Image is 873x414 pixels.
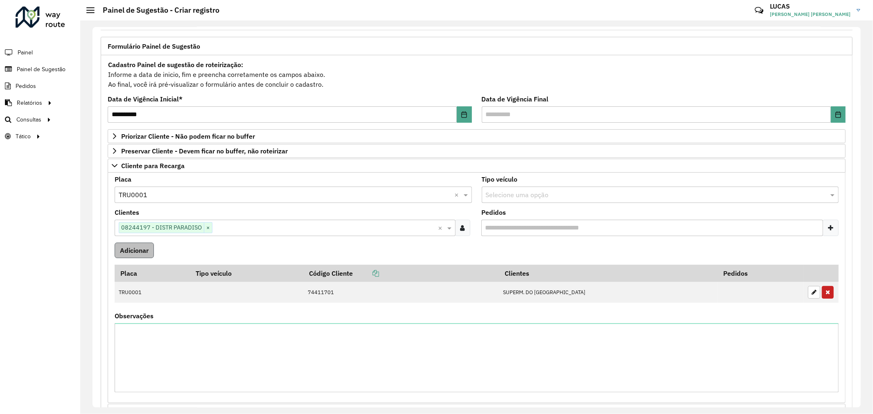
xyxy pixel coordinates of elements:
[95,6,219,15] h2: Painel de Sugestão - Criar registro
[16,132,31,141] span: Tático
[17,99,42,107] span: Relatórios
[717,265,803,282] th: Pedidos
[119,223,204,232] span: 08244197 - DISTR PARADISO
[115,282,190,303] td: TRU0001
[121,148,288,154] span: Preservar Cliente - Devem ficar no buffer, não roteirizar
[304,265,499,282] th: Código Cliente
[457,106,471,123] button: Choose Date
[353,269,379,277] a: Copiar
[121,133,255,139] span: Priorizar Cliente - Não podem ficar no buffer
[18,48,33,57] span: Painel
[108,129,846,143] a: Priorizar Cliente - Não podem ficar no buffer
[108,43,200,49] span: Formulário Painel de Sugestão
[115,174,131,184] label: Placa
[115,265,190,282] th: Placa
[482,94,549,104] label: Data de Vigência Final
[16,115,41,124] span: Consultas
[108,159,846,173] a: Cliente para Recarga
[108,61,243,69] strong: Cadastro Painel de sugestão de roteirização:
[115,243,154,258] button: Adicionar
[115,207,139,217] label: Clientes
[16,82,36,90] span: Pedidos
[204,223,212,233] span: ×
[482,174,518,184] label: Tipo veículo
[482,207,506,217] label: Pedidos
[831,106,846,123] button: Choose Date
[438,223,445,233] span: Clear all
[750,2,768,19] a: Contato Rápido
[108,94,183,104] label: Data de Vigência Inicial
[304,282,499,303] td: 74411701
[190,265,304,282] th: Tipo veículo
[499,265,717,282] th: Clientes
[499,282,717,303] td: SUPERM. DO [GEOGRAPHIC_DATA]
[17,65,65,74] span: Painel de Sugestão
[115,311,153,321] label: Observações
[455,190,462,200] span: Clear all
[108,144,846,158] a: Preservar Cliente - Devem ficar no buffer, não roteirizar
[770,11,850,18] span: [PERSON_NAME] [PERSON_NAME]
[108,59,846,90] div: Informe a data de inicio, fim e preencha corretamente os campos abaixo. Ao final, você irá pré-vi...
[121,162,185,169] span: Cliente para Recarga
[770,2,850,10] h3: LUCAS
[108,173,846,403] div: Cliente para Recarga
